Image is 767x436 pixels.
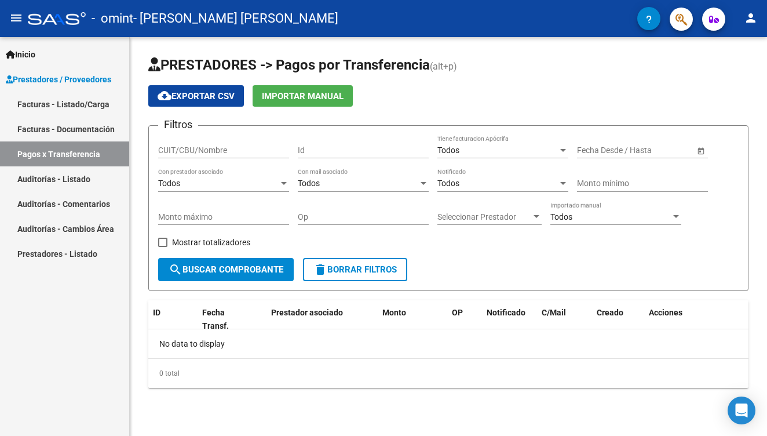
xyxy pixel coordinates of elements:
span: Fecha Transf. [202,308,229,330]
datatable-header-cell: Notificado [482,300,537,339]
mat-icon: search [169,263,182,277]
span: Borrar Filtros [313,264,397,275]
span: Todos [437,179,459,188]
span: C/Mail [542,308,566,317]
span: Buscar Comprobante [169,264,283,275]
span: Creado [597,308,623,317]
div: 0 total [148,359,748,388]
datatable-header-cell: Monto [378,300,447,339]
button: Exportar CSV [148,85,244,107]
span: Notificado [487,308,525,317]
span: - [PERSON_NAME] [PERSON_NAME] [133,6,338,31]
mat-icon: menu [9,11,23,25]
span: ID [153,308,160,317]
input: Fecha fin [629,146,686,155]
datatable-header-cell: ID [148,300,198,339]
div: No data to display [148,329,748,358]
datatable-header-cell: Fecha Transf. [198,300,250,339]
span: Todos [437,146,459,155]
datatable-header-cell: Acciones [644,300,748,339]
span: Todos [298,179,320,188]
datatable-header-cell: Creado [592,300,644,339]
datatable-header-cell: C/Mail [537,300,592,339]
span: Prestador asociado [271,308,343,317]
datatable-header-cell: OP [447,300,482,339]
span: Todos [158,179,180,188]
span: Mostrar totalizadores [172,235,250,249]
button: Open calendar [695,144,707,157]
mat-icon: delete [313,263,327,277]
mat-icon: cloud_download [158,89,171,103]
span: Monto [382,308,406,317]
mat-icon: person [744,11,758,25]
span: - omint [92,6,133,31]
span: OP [452,308,463,317]
button: Buscar Comprobante [158,258,294,281]
datatable-header-cell: Prestador asociado [266,300,378,339]
span: Seleccionar Prestador [437,212,531,222]
input: Fecha inicio [577,146,619,155]
div: Open Intercom Messenger [728,397,755,424]
span: Inicio [6,48,35,61]
span: PRESTADORES -> Pagos por Transferencia [148,57,430,73]
button: Importar Manual [253,85,353,107]
span: Acciones [649,308,682,317]
span: Todos [550,212,572,221]
h3: Filtros [158,117,198,133]
span: Prestadores / Proveedores [6,73,111,86]
span: Exportar CSV [158,91,235,101]
span: (alt+p) [430,61,457,72]
span: Importar Manual [262,91,344,101]
button: Borrar Filtros [303,258,407,281]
